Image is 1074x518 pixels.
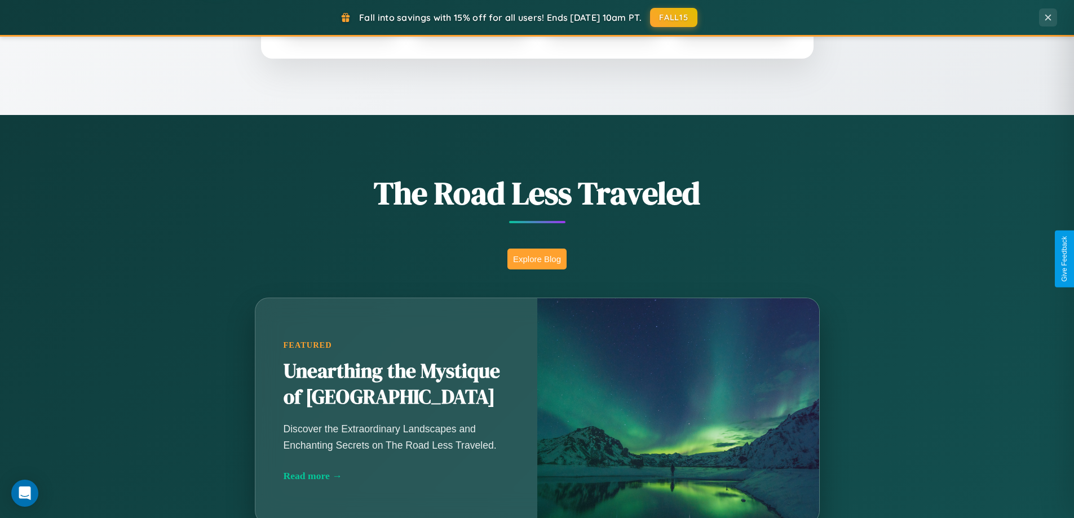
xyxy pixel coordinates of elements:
div: Featured [284,340,509,350]
h1: The Road Less Traveled [199,171,876,215]
span: Fall into savings with 15% off for all users! Ends [DATE] 10am PT. [359,12,642,23]
div: Read more → [284,470,509,482]
div: Give Feedback [1060,236,1068,282]
div: Open Intercom Messenger [11,480,38,507]
button: Explore Blog [507,249,567,269]
button: FALL15 [650,8,697,27]
h2: Unearthing the Mystique of [GEOGRAPHIC_DATA] [284,358,509,410]
p: Discover the Extraordinary Landscapes and Enchanting Secrets on The Road Less Traveled. [284,421,509,453]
